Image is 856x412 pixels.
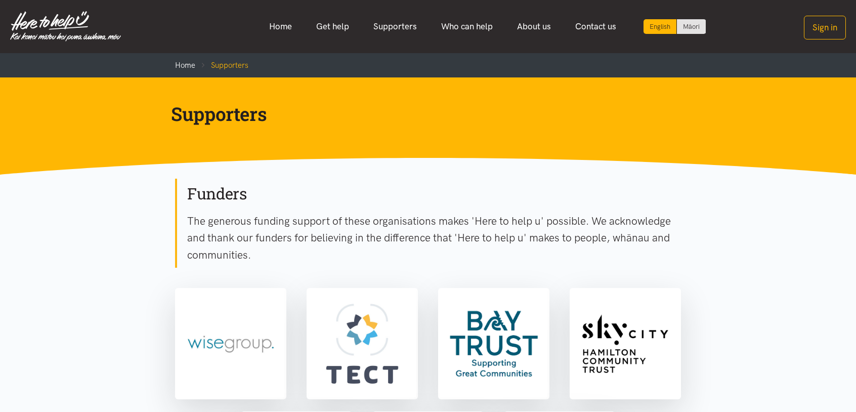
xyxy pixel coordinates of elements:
a: Home [257,16,304,37]
a: Supporters [361,16,429,37]
img: TECT [309,290,416,397]
a: Switch to Te Reo Māori [677,19,706,34]
a: Home [175,61,195,70]
img: Home [10,11,121,42]
a: About us [505,16,563,37]
a: Bay Trust [438,288,549,399]
p: The generous funding support of these organisations makes 'Here to help u' possible. We acknowled... [187,213,681,264]
div: Current language [644,19,677,34]
a: Who can help [429,16,505,37]
img: Bay Trust [440,290,547,397]
a: TECT [307,288,418,399]
a: Contact us [563,16,628,37]
div: Language toggle [644,19,706,34]
a: Wise Group [175,288,286,399]
h1: Supporters [171,102,669,126]
img: Sky City Community Trust [572,290,679,397]
img: Wise Group [177,290,284,397]
li: Supporters [195,59,248,71]
h2: Funders [187,183,681,204]
button: Sign in [804,16,846,39]
a: Sky City Community Trust [570,288,681,399]
a: Get help [304,16,361,37]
